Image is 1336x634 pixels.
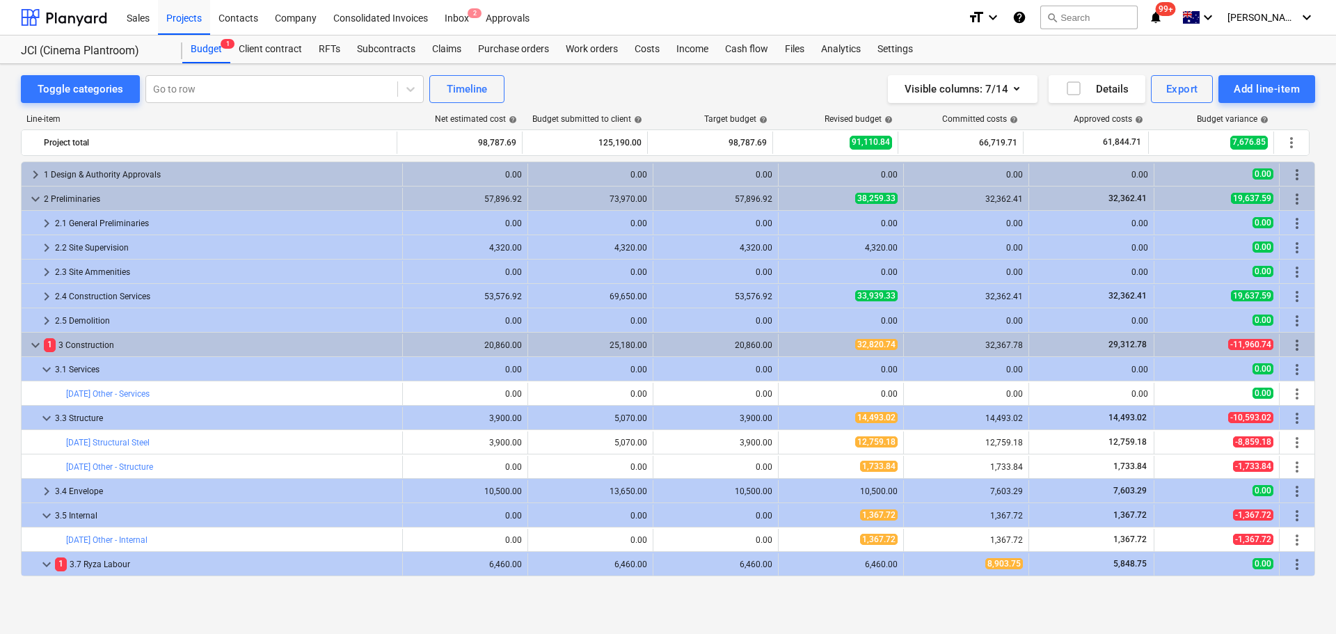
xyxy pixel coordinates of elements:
span: 1,733.84 [860,461,898,472]
span: keyboard_arrow_right [38,264,55,280]
span: 99+ [1156,2,1176,16]
div: 2.3 Site Ammenities [55,261,397,283]
span: 0.00 [1252,363,1273,374]
div: 5,070.00 [534,438,647,447]
span: 5,848.75 [1112,559,1148,569]
div: 0.00 [1035,389,1148,399]
span: 32,362.41 [1107,291,1148,301]
div: 0.00 [408,535,522,545]
span: 1,367.72 [1112,510,1148,520]
span: More actions [1289,410,1305,427]
span: keyboard_arrow_down [38,507,55,524]
div: Client contract [230,35,310,63]
span: keyboard_arrow_right [38,312,55,329]
a: Costs [626,35,668,63]
a: Budget1 [182,35,230,63]
div: 3,900.00 [659,438,772,447]
span: 0.00 [1252,217,1273,228]
span: -1,367.72 [1233,509,1273,521]
div: 6,460.00 [784,560,898,569]
div: 0.00 [909,389,1023,399]
div: 10,500.00 [659,486,772,496]
div: 0.00 [784,170,898,180]
div: Subcontracts [349,35,424,63]
div: 0.00 [408,219,522,228]
div: Budget [182,35,230,63]
div: 10,500.00 [784,486,898,496]
span: 0.00 [1252,241,1273,253]
span: help [1007,116,1018,124]
div: 2.1 General Preliminaries [55,212,397,235]
div: Visible columns : 7/14 [905,80,1021,98]
span: More actions [1289,386,1305,402]
div: 1,367.72 [909,535,1023,545]
div: 57,896.92 [659,194,772,204]
div: 0.00 [534,462,647,472]
div: 12,759.18 [909,438,1023,447]
div: 0.00 [534,170,647,180]
div: 0.00 [534,316,647,326]
span: 0.00 [1252,315,1273,326]
div: Committed costs [942,114,1018,124]
button: Details [1049,75,1145,103]
div: 0.00 [534,365,647,374]
i: Knowledge base [1012,9,1026,26]
span: -1,367.72 [1233,534,1273,545]
div: 0.00 [784,219,898,228]
div: Net estimated cost [435,114,517,124]
div: Export [1166,80,1198,98]
i: keyboard_arrow_down [1200,9,1216,26]
span: keyboard_arrow_right [38,215,55,232]
div: Project total [44,132,391,154]
span: 0.00 [1252,266,1273,277]
div: Cash flow [717,35,777,63]
div: 1,367.72 [909,511,1023,521]
span: keyboard_arrow_down [27,337,44,354]
span: 1 [44,338,56,351]
div: 73,970.00 [534,194,647,204]
div: 13,650.00 [534,486,647,496]
div: 98,787.69 [653,132,767,154]
div: 3,900.00 [408,438,522,447]
div: 0.00 [659,316,772,326]
span: 14,493.02 [1107,413,1148,422]
span: keyboard_arrow_down [38,556,55,573]
div: 0.00 [1035,267,1148,277]
div: 66,719.71 [904,132,1017,154]
div: 0.00 [659,219,772,228]
div: 0.00 [408,267,522,277]
span: 8,903.75 [985,558,1023,569]
div: Approved costs [1074,114,1143,124]
span: 61,844.71 [1102,136,1143,148]
button: Search [1040,6,1138,29]
span: keyboard_arrow_down [27,191,44,207]
div: 0.00 [534,389,647,399]
div: Toggle categories [38,80,123,98]
div: Purchase orders [470,35,557,63]
div: 32,367.78 [909,340,1023,350]
a: Analytics [813,35,869,63]
span: More actions [1289,215,1305,232]
div: 57,896.92 [408,194,522,204]
div: Add line-item [1234,80,1300,98]
div: 0.00 [1035,170,1148,180]
span: keyboard_arrow_right [27,166,44,183]
span: 91,110.84 [850,136,892,149]
div: Chat Widget [1266,567,1336,634]
span: More actions [1289,434,1305,451]
div: 0.00 [909,267,1023,277]
div: 2.4 Construction Services [55,285,397,308]
div: 14,493.02 [909,413,1023,423]
div: 0.00 [784,316,898,326]
div: 0.00 [659,389,772,399]
div: 0.00 [1035,243,1148,253]
span: 1 [55,557,67,571]
div: 6,460.00 [659,560,772,569]
div: 0.00 [408,316,522,326]
div: 1,733.84 [909,462,1023,472]
div: 4,320.00 [784,243,898,253]
span: 19,637.59 [1231,193,1273,204]
a: RFTs [310,35,349,63]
